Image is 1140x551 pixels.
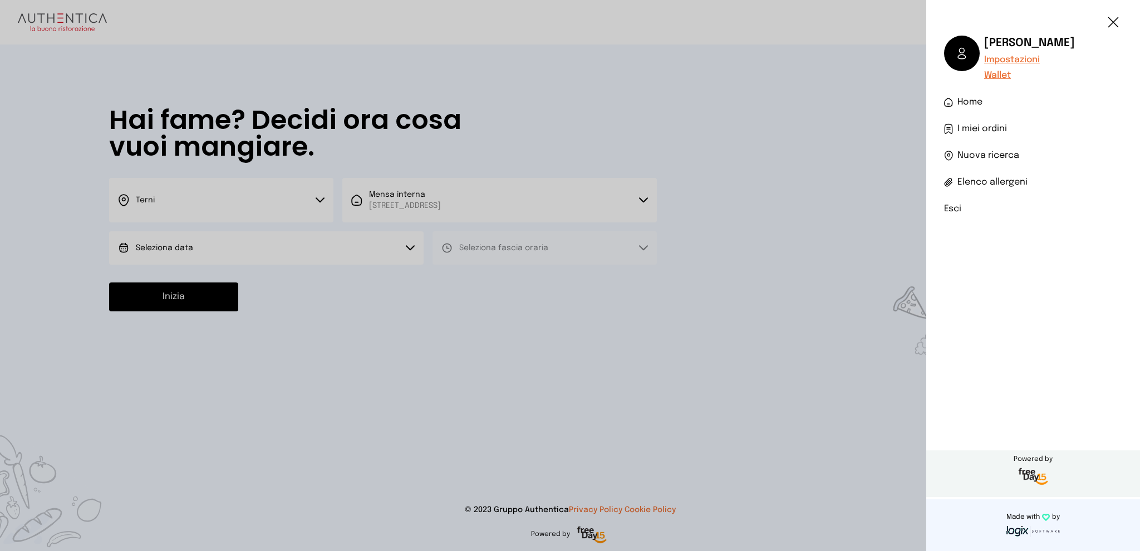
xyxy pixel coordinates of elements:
[1016,466,1051,488] img: logo-freeday.3e08031.png
[944,149,1122,162] a: Nuova ricerca
[944,202,1122,216] li: Esci
[944,176,1122,189] a: Elenco allergeni
[926,455,1140,464] span: Powered by
[944,96,1122,109] a: Home
[931,513,1136,522] p: Made with by
[957,96,982,109] span: Home
[957,122,1007,136] span: I miei ordini
[984,69,1011,82] button: Wallet
[984,36,1075,51] h6: [PERSON_NAME]
[957,176,1028,189] span: Elenco allergeni
[984,53,1075,67] a: Impostazioni
[944,122,1122,136] a: I miei ordini
[957,149,1019,162] span: Nuova ricerca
